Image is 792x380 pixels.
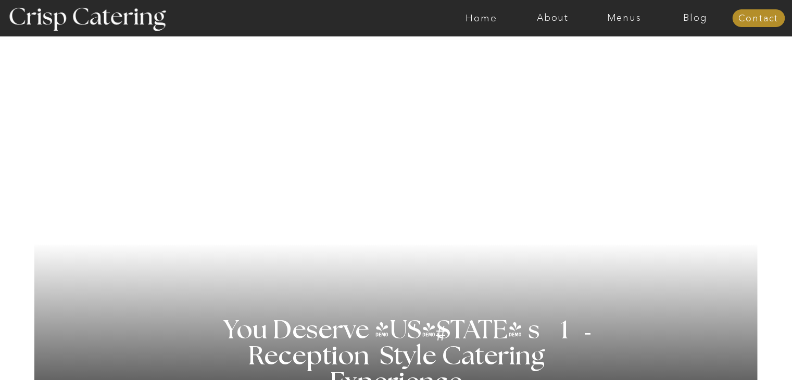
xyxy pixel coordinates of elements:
[732,14,785,24] a: Contact
[660,13,731,23] a: Blog
[564,306,594,365] h3: '
[446,13,517,23] a: Home
[412,323,472,353] h3: #
[517,13,588,23] a: About
[588,13,660,23] a: Menus
[393,318,436,344] h3: '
